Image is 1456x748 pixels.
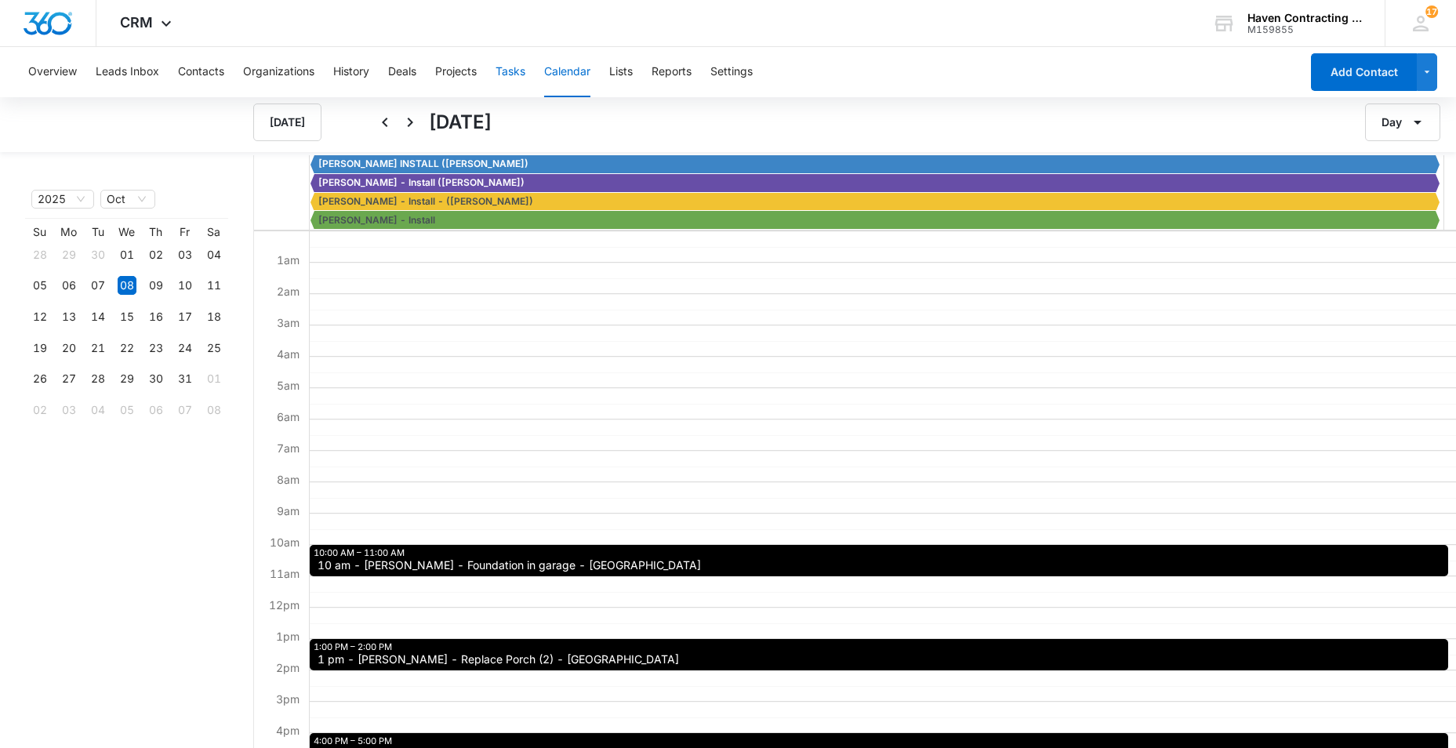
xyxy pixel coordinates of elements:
div: 01 [118,245,136,264]
div: 19 [31,339,49,358]
div: 13 [60,307,78,326]
div: Barbara Dennis - Install - (Chris) [314,194,1436,209]
span: 8am [273,473,303,486]
div: 07 [89,276,107,295]
div: CHERYL KAZLASKAS INSTALL (Jimmy) [314,157,1436,171]
div: 1:00 PM – 2:00 PM: 1 pm - James Manning - Replace Porch (2) - Batesville [310,639,1448,670]
td: 2025-10-20 [54,332,83,364]
td: 2025-10-31 [170,364,199,395]
td: 2025-10-26 [25,364,54,395]
div: 02 [31,401,49,419]
button: Add Contact [1311,53,1417,91]
div: account id [1247,24,1362,35]
button: Projects [435,47,477,97]
div: 4:00 PM – 5:00 PM [314,735,396,748]
div: 04 [89,401,107,419]
td: 2025-10-23 [141,332,170,364]
div: 30 [89,245,107,264]
span: 2am [273,285,303,298]
td: 2025-10-21 [83,332,112,364]
div: 08 [118,276,136,295]
td: 2025-11-02 [25,394,54,426]
span: 7am [273,441,303,455]
div: 08 [205,401,223,419]
th: Su [25,225,54,239]
div: 12 [31,307,49,326]
td: 2025-10-29 [112,364,141,395]
div: 27 [60,369,78,388]
td: 2025-10-30 [141,364,170,395]
button: Tasks [496,47,525,97]
div: 29 [118,369,136,388]
button: Reports [652,47,692,97]
th: We [112,225,141,239]
td: 2025-10-19 [25,332,54,364]
div: 1:00 PM – 2:00 PM [314,641,396,654]
td: 2025-10-06 [54,271,83,302]
span: 6am [273,410,303,423]
td: 2025-11-04 [83,394,112,426]
td: 2025-10-15 [112,301,141,332]
button: Overview [28,47,77,97]
span: 2pm [272,661,303,674]
div: 04 [205,245,223,264]
td: 2025-09-28 [25,239,54,271]
div: 23 [147,339,165,358]
button: Settings [710,47,753,97]
span: 3am [273,316,303,329]
div: 22 [118,339,136,358]
div: Robin Dauer - Install (Travis) [314,176,1436,190]
button: Back [372,110,398,135]
div: 07 [176,401,194,419]
td: 2025-09-30 [83,239,112,271]
div: 06 [147,401,165,419]
span: 17 [1425,5,1438,18]
div: 29 [60,245,78,264]
td: 2025-11-08 [199,394,228,426]
td: 2025-10-25 [199,332,228,364]
div: 14 [89,307,107,326]
div: 30 [147,369,165,388]
div: 15 [118,307,136,326]
td: 2025-10-10 [170,271,199,302]
td: 2025-11-01 [199,364,228,395]
span: CRM [120,14,153,31]
span: 10am [266,536,303,549]
div: 10:00 AM – 11:00 AM [314,546,408,560]
td: 2025-10-05 [25,271,54,302]
div: 16 [147,307,165,326]
button: Calendar [544,47,590,97]
span: 12pm [265,598,303,612]
span: 3pm [272,692,303,706]
span: 1pm [272,630,303,643]
div: 02 [147,245,165,264]
td: 2025-09-29 [54,239,83,271]
span: [PERSON_NAME] - Install [318,213,435,227]
div: 10:00 AM – 11:00 AM: 10 am - Dennis Luter - Foundation in garage - Batesville [310,545,1448,576]
div: 17 [176,307,194,326]
td: 2025-10-16 [141,301,170,332]
td: 2025-10-28 [83,364,112,395]
div: 28 [31,245,49,264]
button: Next [398,110,423,135]
div: 18 [205,307,223,326]
th: Fr [170,225,199,239]
td: 2025-11-06 [141,394,170,426]
td: 2025-11-07 [170,394,199,426]
span: Oct [107,191,149,208]
td: 2025-11-05 [112,394,141,426]
button: [DATE] [253,103,321,141]
div: 05 [31,276,49,295]
div: account name [1247,12,1362,24]
td: 2025-10-07 [83,271,112,302]
span: 4pm [272,724,303,737]
td: 2025-10-22 [112,332,141,364]
div: 31 [176,369,194,388]
span: 5am [273,379,303,392]
td: 2025-10-27 [54,364,83,395]
div: Chris Poole - Install [314,213,1436,227]
div: 05 [118,401,136,419]
span: 11am [266,567,303,580]
div: 21 [89,339,107,358]
span: 1am [273,253,303,267]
